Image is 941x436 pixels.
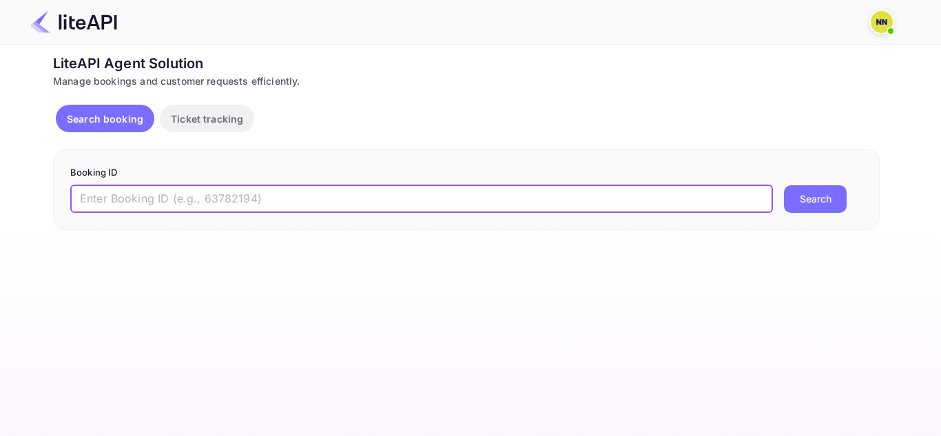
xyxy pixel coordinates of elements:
[70,166,862,180] p: Booking ID
[784,185,847,213] button: Search
[53,53,880,74] div: LiteAPI Agent Solution
[53,74,880,88] div: Manage bookings and customer requests efficiently.
[70,185,773,213] input: Enter Booking ID (e.g., 63782194)
[171,112,243,126] p: Ticket tracking
[30,11,117,33] img: LiteAPI Logo
[67,112,143,126] p: Search booking
[871,11,893,33] img: N/A N/A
